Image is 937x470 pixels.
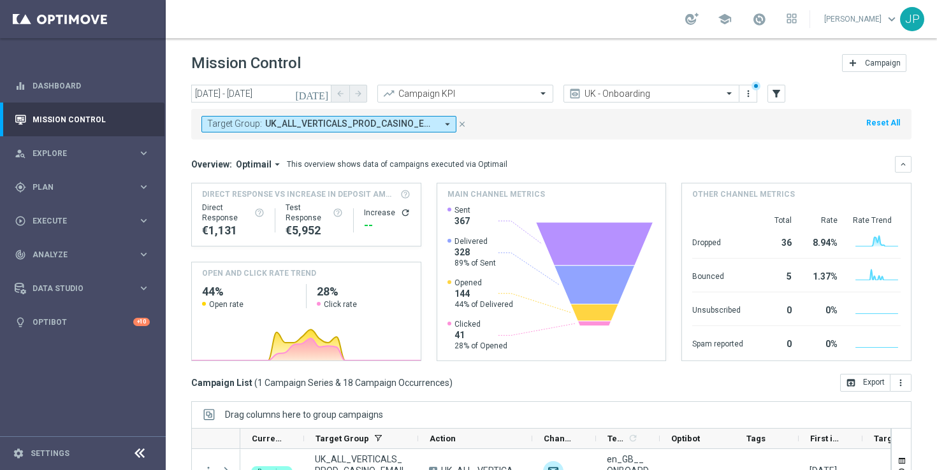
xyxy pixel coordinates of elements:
div: Rate [807,215,838,225]
button: person_search Explore keyboard_arrow_right [14,148,150,159]
span: keyboard_arrow_down [885,12,899,26]
button: gps_fixed Plan keyboard_arrow_right [14,182,150,192]
button: arrow_back [331,85,349,103]
div: 0 [759,332,792,353]
div: +10 [133,318,150,326]
div: play_circle_outline Execute keyboard_arrow_right [14,216,150,226]
div: Explore [15,148,138,159]
span: UK_ALL_VERTICALS_PROD_CASINO_EMAIL_ONB_D5_100_PCT_FOLLOW_UP [265,118,437,129]
div: €5,952 [286,223,343,238]
h1: Mission Control [191,54,301,73]
button: lightbulb Optibot +10 [14,317,150,327]
i: arrow_drop_down [442,118,453,130]
i: keyboard_arrow_right [138,215,150,227]
div: track_changes Analyze keyboard_arrow_right [14,250,150,260]
ng-select: Campaign KPI [377,85,553,103]
multiple-options-button: Export to CSV [840,377,912,387]
span: Explore [33,150,138,157]
i: open_in_browser [846,378,856,388]
button: Target Group: UK_ALL_VERTICALS_PROD_CASINO_EMAIL_ONB_D5_100_PCT_FOLLOW_UP arrow_drop_down [201,116,456,132]
i: refresh [400,208,410,218]
i: more_vert [896,378,906,388]
span: Analyze [33,251,138,259]
span: Calculate column [626,431,638,445]
i: keyboard_arrow_right [138,248,150,260]
i: play_circle_outline [15,215,26,227]
span: 89% of Sent [454,258,496,268]
div: This overview shows data of campaigns executed via Optimail [287,159,507,170]
span: 1 Campaign Series & 18 Campaign Occurrences [258,377,449,388]
i: add [848,58,858,68]
a: Dashboard [33,69,150,103]
span: Tags [746,434,766,443]
i: arrow_forward [354,89,363,98]
i: gps_fixed [15,182,26,193]
span: Open rate [209,299,243,310]
span: Direct Response VS Increase In Deposit Amount [202,189,396,200]
div: Data Studio keyboard_arrow_right [14,283,150,294]
button: filter_alt [767,85,785,103]
button: more_vert [742,86,755,101]
span: Click rate [324,299,357,310]
span: 144 [454,288,513,299]
div: Plan [15,182,138,193]
i: keyboard_arrow_down [899,160,908,169]
div: 1.37% [807,265,838,285]
div: 0% [807,332,838,353]
i: close [458,120,467,129]
span: Target Group [316,434,369,443]
span: ( [254,377,258,388]
h4: OPEN AND CLICK RATE TREND [202,267,316,279]
span: 41 [454,329,507,341]
div: Execute [15,215,138,227]
i: lightbulb [15,317,26,328]
i: filter_alt [771,88,782,99]
span: Clicked [454,319,507,329]
span: Optimail [236,159,272,170]
span: Execute [33,217,138,225]
i: settings [13,448,24,459]
span: Action [430,434,456,443]
i: keyboard_arrow_right [138,282,150,294]
button: close [456,117,468,131]
div: Row Groups [225,409,383,420]
a: [PERSON_NAME]keyboard_arrow_down [823,10,900,29]
button: arrow_forward [349,85,367,103]
i: refresh [628,433,638,443]
i: equalizer [15,80,26,92]
span: 328 [454,246,496,258]
h4: Main channel metrics [447,189,545,200]
div: Mission Control [15,103,150,136]
div: Rate Trend [853,215,901,225]
input: Select date range [191,85,331,103]
a: Settings [31,450,69,457]
button: more_vert [890,374,912,392]
span: Targeted Customers [874,434,904,443]
div: Optibot [15,305,150,339]
div: Direct Response [202,203,265,223]
div: Bounced [692,265,743,285]
button: equalizer Dashboard [14,81,150,91]
span: Plan [33,183,138,191]
span: Optibot [671,434,700,443]
div: Test Response [286,203,343,223]
button: add Campaign [842,54,906,72]
h4: Other channel metrics [692,189,795,200]
div: Dropped [692,231,743,252]
div: Data Studio [15,283,138,294]
span: Data Studio [33,285,138,292]
div: €1,131 [202,223,265,238]
span: school [718,12,732,26]
div: Analyze [15,249,138,260]
button: Mission Control [14,115,150,125]
ng-select: UK - Onboarding [563,85,739,103]
span: Drag columns here to group campaigns [225,409,383,420]
i: keyboard_arrow_right [138,181,150,193]
div: 5 [759,265,792,285]
i: keyboard_arrow_right [138,147,150,159]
